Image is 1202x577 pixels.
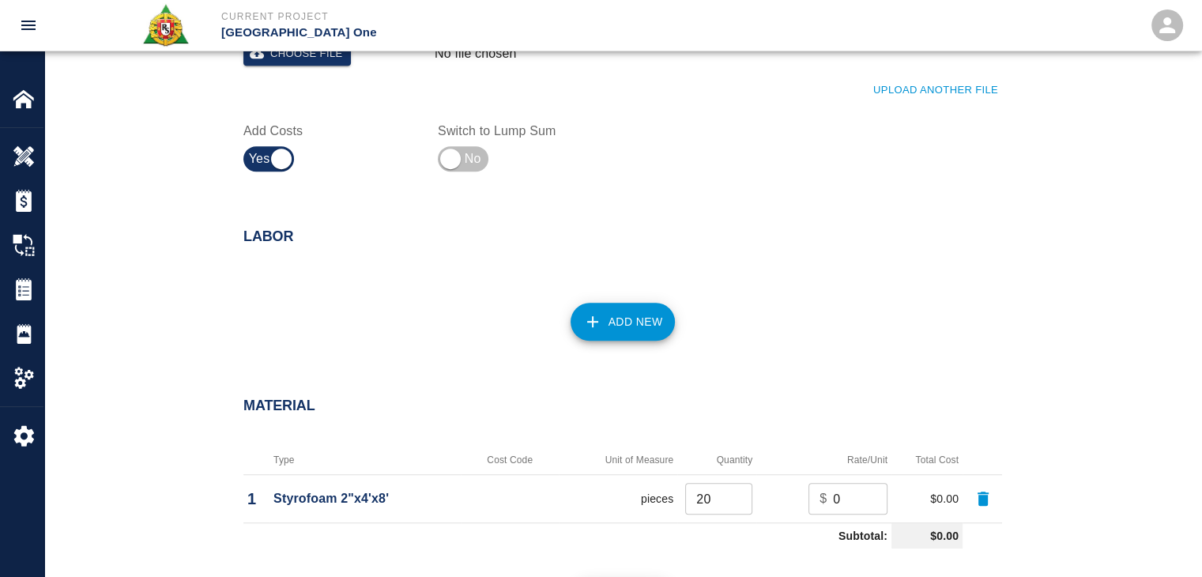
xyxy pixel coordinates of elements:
[243,398,1002,415] h2: Material
[221,9,687,24] p: Current Project
[891,446,963,475] th: Total Cost
[461,446,559,475] th: Cost Code
[247,487,266,511] p: 1
[438,122,613,140] label: Switch to Lump Sum
[820,489,827,508] p: $
[243,122,419,140] label: Add Costs
[243,228,1002,246] h2: Labor
[243,523,891,549] td: Subtotal:
[559,446,677,475] th: Unit of Measure
[869,78,1002,103] button: Upload Another File
[243,42,351,66] button: Choose file
[221,24,687,42] p: [GEOGRAPHIC_DATA] One
[571,303,676,341] button: Add New
[891,523,963,549] td: $0.00
[273,489,457,508] p: Styrofoam 2"x4'x8'
[435,44,517,63] p: No file chosen
[756,446,891,475] th: Rate/Unit
[141,3,190,47] img: Roger & Sons Concrete
[9,6,47,44] button: open drawer
[677,446,756,475] th: Quantity
[269,446,461,475] th: Type
[891,475,963,523] td: $0.00
[1123,501,1202,577] iframe: Chat Widget
[559,475,677,523] td: pieces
